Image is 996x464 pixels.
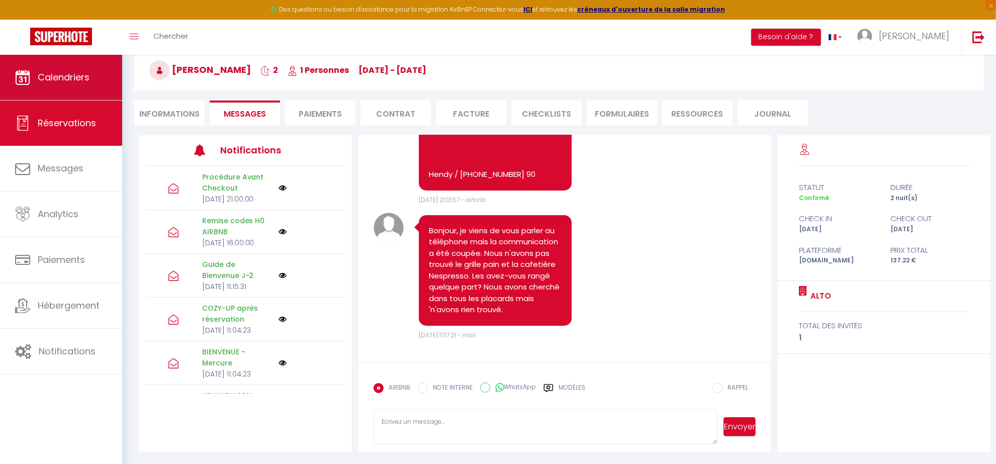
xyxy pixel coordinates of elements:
div: check in [792,213,884,225]
a: ... [PERSON_NAME] [850,20,962,55]
div: Domaine [52,59,77,66]
span: Confirmé [799,194,829,202]
p: BIENVENUE - Mercure [202,346,272,368]
span: Paiements [38,253,85,266]
img: tab_keywords_by_traffic_grey.svg [114,58,122,66]
label: RAPPEL [722,383,748,394]
li: CHECKLISTS [511,101,582,125]
span: Calendriers [38,71,89,83]
p: [DATE] 11:15:31 [202,281,272,292]
div: v 4.0.25 [28,16,49,24]
button: Besoin d'aide ? [751,29,821,46]
img: logo_orange.svg [16,16,24,24]
p: [DATE] 21:00:00 [202,194,272,205]
a: ICI [523,5,532,14]
li: Facture [436,101,506,125]
div: statut [792,181,884,194]
div: Mots-clés [125,59,154,66]
span: [DATE] 21:01:57 - airbnb [419,196,486,204]
span: [DATE] - [DATE] [358,64,426,76]
span: [PERSON_NAME] [879,30,949,42]
span: 1 Personnes [288,64,349,76]
a: ALTO [807,290,831,302]
li: Contrat [360,101,431,125]
li: Informations [134,101,205,125]
div: Plateforme [792,244,884,256]
div: 1 [799,332,969,344]
label: WhatsApp [490,383,536,394]
div: Domaine: [DOMAIN_NAME] [26,26,114,34]
label: NOTE INTERNE [428,383,473,394]
li: Paiements [285,101,355,125]
p: Guide de Bienvenue J-2 [202,259,272,281]
img: tab_domain_overview_orange.svg [41,58,49,66]
div: check out [884,213,976,225]
img: Super Booking [30,28,92,45]
a: créneaux d'ouverture de la salle migration [577,5,725,14]
img: NO IMAGE [279,359,287,367]
p: [DATE] 11:04:23 [202,325,272,336]
span: Messages [38,162,83,174]
span: Hébergement [38,299,100,312]
h3: Notifications [220,139,304,161]
span: Notifications [39,345,96,357]
a: Chercher [146,20,196,55]
img: website_grey.svg [16,26,24,34]
p: NEW NEW RESA [202,390,272,401]
img: ... [857,29,872,44]
div: Prix total [884,244,976,256]
button: Ouvrir le widget de chat LiveChat [8,4,38,34]
div: 2 nuit(s) [884,194,976,203]
li: Journal [738,101,808,125]
p: COZY-UP après réservation [202,303,272,325]
li: FORMULAIRES [587,101,657,125]
div: total des invités [799,320,969,332]
p: Remise codes H0 AIRBNB [202,215,272,237]
img: NO IMAGE [279,228,287,236]
img: NO IMAGE [279,271,287,280]
pre: Bonjour, je viens de vous parler au téléphone mais la communication a été coupée. Nous n'avons pa... [429,225,562,316]
label: Modèles [559,383,585,401]
label: AIRBNB [384,383,410,394]
div: 137.22 € [884,256,976,265]
p: Procédure Avant Checkout [202,171,272,194]
div: [DOMAIN_NAME] [792,256,884,265]
span: Réservations [38,117,96,129]
li: Ressources [662,101,733,125]
div: durée [884,181,976,194]
button: Envoyer [723,417,756,436]
img: NO IMAGE [279,184,287,192]
span: Analytics [38,208,78,220]
div: [DATE] [792,225,884,234]
span: 2 [260,64,278,76]
span: Chercher [153,31,188,41]
span: [DATE] 17:17:21 - mail [419,331,476,339]
p: [DATE] 11:04:23 [202,368,272,380]
div: [DATE] [884,225,976,234]
p: [DATE] 16:00:00 [202,237,272,248]
img: logout [972,31,985,43]
img: avatar.png [374,213,404,243]
img: NO IMAGE [279,315,287,323]
span: Messages [224,108,266,120]
span: [PERSON_NAME] [149,63,251,76]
